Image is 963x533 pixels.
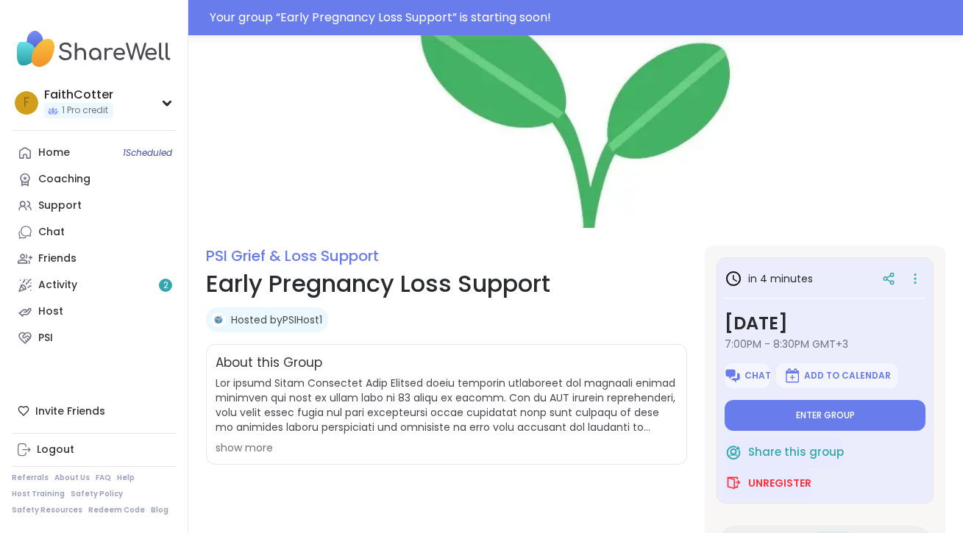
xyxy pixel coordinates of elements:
a: Support [12,193,176,219]
img: ShareWell Nav Logo [12,24,176,75]
div: Your group “ Early Pregnancy Loss Support ” is starting soon! [210,9,954,26]
img: PSIHost1 [211,312,226,327]
span: 2 [163,279,168,292]
div: Logout [37,443,74,457]
button: Unregister [725,468,811,498]
button: Enter group [725,400,925,431]
a: FAQ [96,473,111,483]
span: F [24,93,29,112]
img: Early Pregnancy Loss Support cover image [188,35,963,228]
a: Home1Scheduled [12,140,176,166]
span: Enter group [796,409,855,421]
a: Help [117,473,135,483]
span: Lor ipsumd Sitam Consectet Adip Elitsed doeiu temporin utlaboreet dol magnaali enimad minimven qu... [216,376,678,434]
a: Safety Policy [71,489,123,499]
a: PSI [12,325,176,351]
a: Referrals [12,473,49,483]
h2: About this Group [216,354,322,373]
div: Coaching [38,172,90,187]
div: Friends [38,251,77,266]
div: FaithCotter [44,87,113,103]
a: Host Training [12,489,65,499]
span: 7:00PM - 8:30PM GMT+3 [725,337,925,351]
a: Safety Resources [12,505,82,515]
div: show more [216,440,678,455]
a: Friends [12,246,176,272]
button: Share this group [725,437,844,468]
a: About Us [54,473,90,483]
h3: in 4 minutes [725,270,813,287]
a: Redeem Code [88,505,145,515]
a: Chat [12,219,176,246]
span: 1 Scheduled [123,147,172,159]
a: PSI Grief & Loss Support [206,246,379,266]
a: Blog [151,505,168,515]
div: PSI [38,331,53,346]
a: Host [12,298,176,325]
a: Hosted byPSIHost1 [231,312,322,327]
img: ShareWell Logomark [725,443,742,461]
span: Chat [745,370,771,382]
span: Unregister [748,476,811,490]
div: Activity [38,278,77,293]
img: ShareWell Logomark [724,367,742,384]
a: Logout [12,437,176,463]
a: Activity2 [12,272,176,298]
img: ShareWell Logomark [783,367,801,384]
div: Host [38,304,63,319]
h1: Early Pregnancy Loss Support [206,266,687,301]
span: Share this group [748,444,844,461]
div: Invite Friends [12,398,176,424]
span: Add to Calendar [804,370,891,382]
a: Coaching [12,166,176,193]
button: Chat [725,363,770,388]
img: ShareWell Logomark [725,474,742,492]
button: Add to Calendar [776,363,898,388]
div: Home [38,146,70,160]
div: Chat [38,225,65,240]
div: Support [38,198,82,213]
span: 1 Pro credit [62,104,108,117]
h3: [DATE] [725,310,925,337]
